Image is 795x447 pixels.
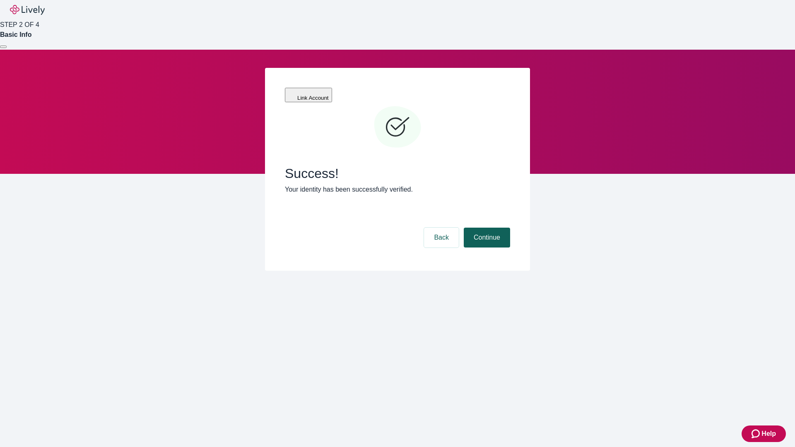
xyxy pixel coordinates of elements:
img: Lively [10,5,45,15]
button: Zendesk support iconHelp [742,425,786,442]
svg: Checkmark icon [373,103,422,152]
button: Continue [464,228,510,248]
p: Your identity has been successfully verified. [285,185,510,195]
svg: Zendesk support icon [752,429,761,439]
span: Help [761,429,776,439]
button: Back [424,228,459,248]
button: Link Account [285,88,332,102]
span: Success! [285,166,510,181]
